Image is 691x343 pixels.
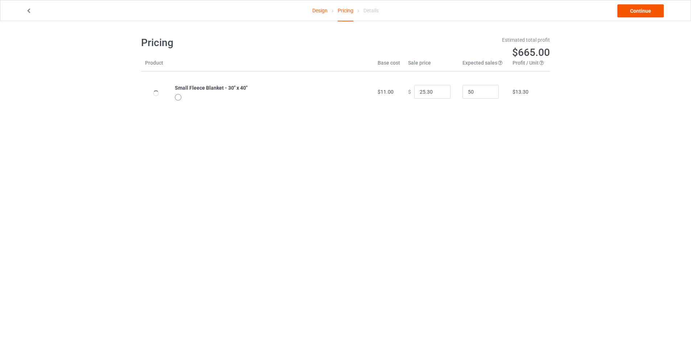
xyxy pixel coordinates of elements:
[513,89,528,95] span: $13.30
[509,59,550,72] th: Profit / Unit
[338,0,353,21] div: Pricing
[363,0,379,21] div: Details
[312,0,328,21] a: Design
[408,89,411,95] span: $
[458,59,509,72] th: Expected sales
[617,4,664,17] a: Continue
[141,59,171,72] th: Product
[404,59,458,72] th: Sale price
[351,36,550,44] div: Estimated total profit
[374,59,404,72] th: Base cost
[141,36,341,49] h1: Pricing
[175,85,247,91] b: Small Fleece Blanket - 30" x 40"
[512,46,550,58] span: $665.00
[378,89,394,95] span: $11.00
